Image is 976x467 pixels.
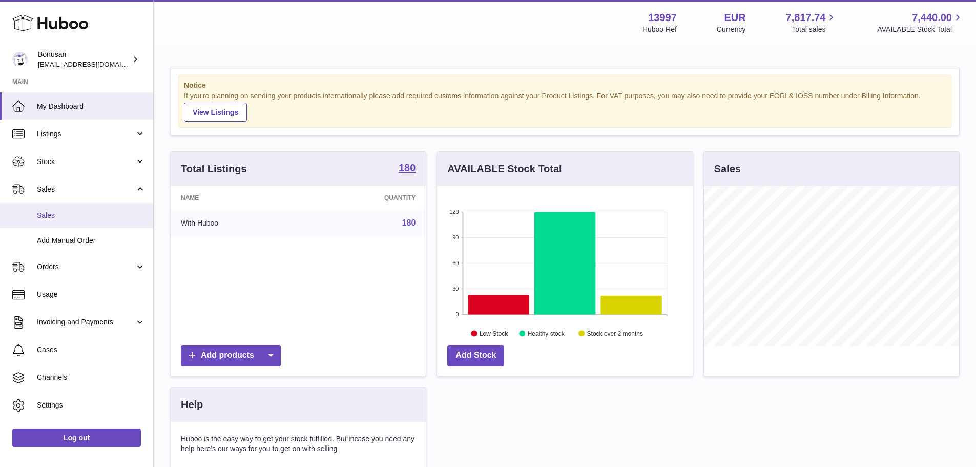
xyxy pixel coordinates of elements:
[37,262,135,272] span: Orders
[528,330,565,337] text: Healthy stock
[786,11,838,34] a: 7,817.74 Total sales
[456,311,459,317] text: 0
[449,209,459,215] text: 120
[447,345,504,366] a: Add Stock
[37,373,146,382] span: Channels
[37,185,135,194] span: Sales
[38,60,151,68] span: [EMAIL_ADDRESS][DOMAIN_NAME]
[171,186,305,210] th: Name
[37,101,146,111] span: My Dashboard
[792,25,837,34] span: Total sales
[453,260,459,266] text: 60
[402,218,416,227] a: 180
[12,52,28,67] img: internalAdmin-13997@internal.huboo.com
[587,330,643,337] text: Stock over 2 months
[714,162,741,176] h3: Sales
[453,286,459,292] text: 30
[181,345,281,366] a: Add products
[37,129,135,139] span: Listings
[399,163,416,173] strong: 180
[877,11,964,34] a: 7,440.00 AVAILABLE Stock Total
[37,236,146,246] span: Add Manual Order
[447,162,562,176] h3: AVAILABLE Stock Total
[912,11,952,25] span: 7,440.00
[305,186,426,210] th: Quantity
[38,50,130,69] div: Bonusan
[37,345,146,355] span: Cases
[37,290,146,299] span: Usage
[399,163,416,175] a: 180
[648,11,677,25] strong: 13997
[181,434,416,454] p: Huboo is the easy way to get your stock fulfilled. But incase you need any help here's our ways f...
[724,11,745,25] strong: EUR
[642,25,677,34] div: Huboo Ref
[480,330,508,337] text: Low Stock
[184,80,946,90] strong: Notice
[184,91,946,122] div: If you're planning on sending your products internationally please add required customs informati...
[37,211,146,220] span: Sales
[184,103,247,122] a: View Listings
[171,210,305,236] td: With Huboo
[877,25,964,34] span: AVAILABLE Stock Total
[181,162,247,176] h3: Total Listings
[37,400,146,410] span: Settings
[717,25,746,34] div: Currency
[453,234,459,240] text: 90
[181,398,203,412] h3: Help
[37,157,135,167] span: Stock
[12,429,141,447] a: Log out
[786,11,826,25] span: 7,817.74
[37,317,135,327] span: Invoicing and Payments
